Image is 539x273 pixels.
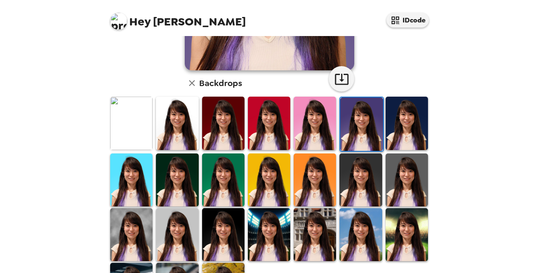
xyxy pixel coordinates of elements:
[129,14,150,29] span: Hey
[386,13,429,28] button: IDcode
[110,8,246,28] span: [PERSON_NAME]
[110,13,127,30] img: profile pic
[110,97,153,150] img: Original
[199,76,242,90] h6: Backdrops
